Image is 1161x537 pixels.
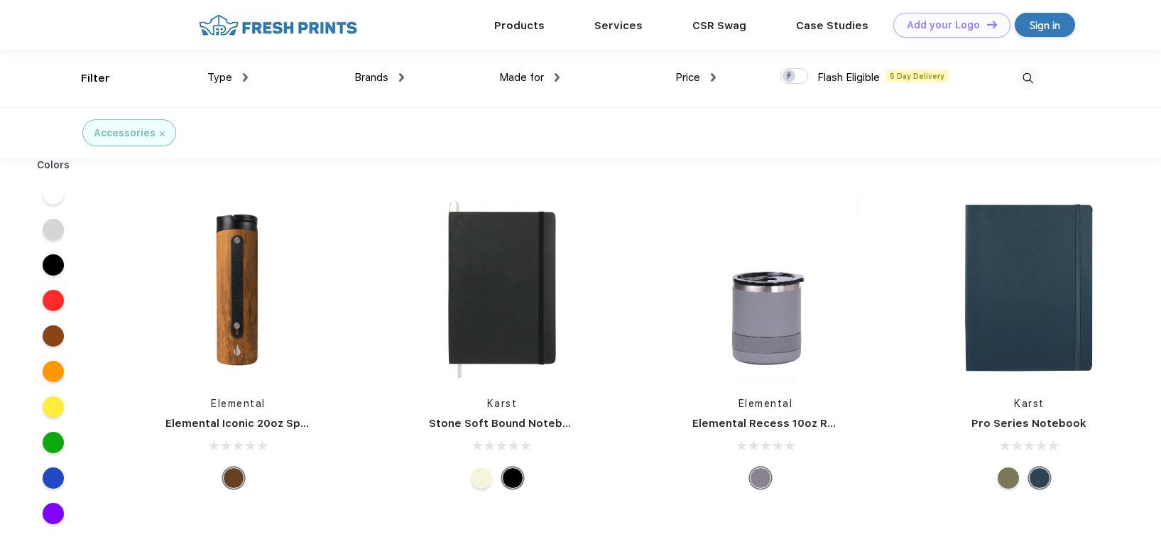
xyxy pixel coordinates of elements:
a: Elemental [738,398,793,409]
img: dropdown.png [555,73,560,82]
img: func=resize&h=266 [934,193,1123,382]
div: Sign in [1030,17,1060,33]
img: desktop_search.svg [1016,67,1040,90]
span: Brands [354,71,388,84]
a: Pro Series Notebook [971,417,1086,430]
img: dropdown.png [711,73,716,82]
span: Made for [499,71,544,84]
div: Navy [1029,467,1050,489]
a: Karst [1014,398,1045,409]
span: Price [675,71,700,84]
a: Karst [487,398,518,409]
a: Elemental Recess 10oz Rocks Tumbler [692,417,901,430]
div: Beige [471,467,492,489]
span: Type [207,71,232,84]
a: Products [494,19,545,32]
a: Services [594,19,643,32]
a: CSR Swag [692,19,746,32]
div: Colors [26,158,81,173]
img: func=resize&h=266 [671,193,860,382]
img: filter_cancel.svg [160,131,165,136]
img: func=resize&h=266 [144,193,333,382]
div: Olive [998,467,1019,489]
a: Elemental Iconic 20oz Sport Water Bottle - Teak Wood [165,417,462,430]
div: Add your Logo [907,19,980,31]
a: Sign in [1015,13,1075,37]
img: func=resize&h=266 [408,193,596,382]
div: Filter [81,70,110,87]
img: fo%20logo%202.webp [195,13,361,38]
img: dropdown.png [243,73,248,82]
img: dropdown.png [399,73,404,82]
div: Teak Wood [223,467,244,489]
a: Elemental [211,398,266,409]
div: Graphite [750,467,771,489]
div: Accessories [94,126,156,141]
div: Black [502,467,523,489]
a: Stone Soft Bound Notebook [429,417,583,430]
img: DT [987,21,997,28]
span: Flash Eligible [817,71,880,84]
